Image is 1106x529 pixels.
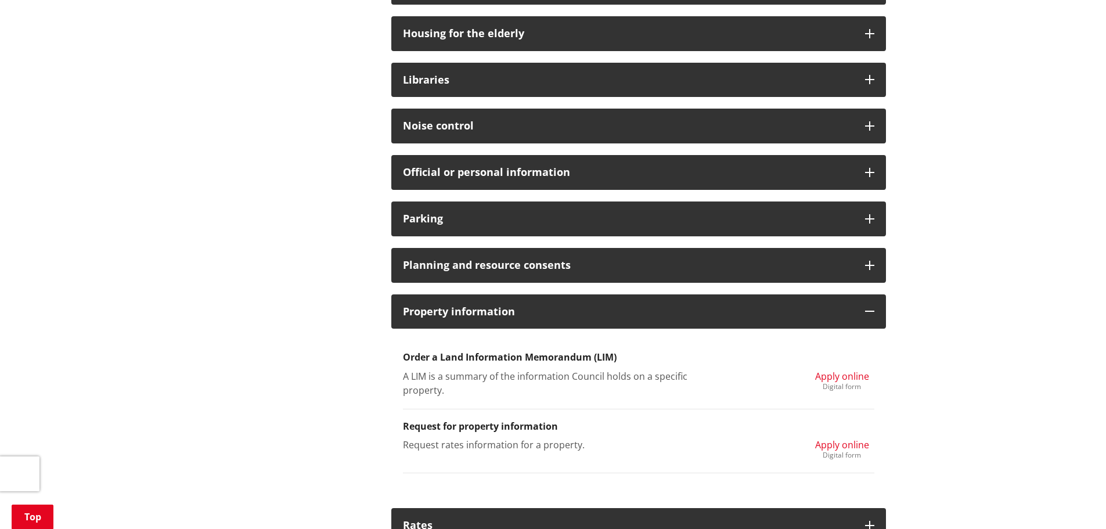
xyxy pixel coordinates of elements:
h3: Order a Land Information Memorandum (LIM) [403,352,874,363]
a: Apply online Digital form [815,369,869,390]
span: Apply online [815,438,869,451]
p: Request rates information for a property. [403,438,711,452]
h3: Official or personal information [403,167,853,178]
a: Top [12,505,53,529]
div: Digital form [815,383,869,390]
h3: Property information [403,306,853,318]
h3: Parking [403,213,853,225]
p: A LIM is a summary of the information Council holds on a specific property. [403,369,711,397]
div: Digital form [815,452,869,459]
h3: Request for property information [403,421,874,432]
h3: Housing for the elderly [403,28,853,39]
iframe: Messenger Launcher [1053,480,1094,522]
h3: Planning and resource consents [403,260,853,271]
a: Apply online Digital form [815,438,869,459]
h3: Libraries [403,74,853,86]
span: Apply online [815,370,869,383]
h3: Noise control [403,120,853,132]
